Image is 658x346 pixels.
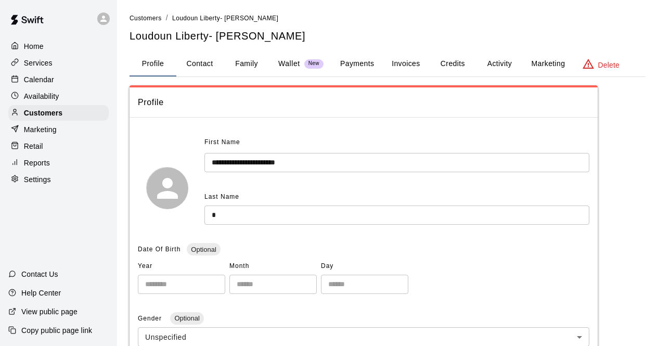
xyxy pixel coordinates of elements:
[8,55,109,71] a: Services
[21,325,92,336] p: Copy public page link
[8,122,109,137] a: Marketing
[523,52,573,76] button: Marketing
[332,52,382,76] button: Payments
[429,52,476,76] button: Credits
[138,246,180,253] span: Date Of Birth
[24,91,59,101] p: Availability
[304,60,324,67] span: New
[24,108,62,118] p: Customers
[130,14,162,22] a: Customers
[24,174,51,185] p: Settings
[8,105,109,121] a: Customers
[24,124,57,135] p: Marketing
[170,314,203,322] span: Optional
[21,306,78,317] p: View public page
[229,258,317,275] span: Month
[130,15,162,22] span: Customers
[24,74,54,85] p: Calendar
[321,258,408,275] span: Day
[8,172,109,187] a: Settings
[598,60,620,70] p: Delete
[24,158,50,168] p: Reports
[476,52,523,76] button: Activity
[130,12,646,24] nav: breadcrumb
[176,52,223,76] button: Contact
[130,29,646,43] h5: Loudoun Liberty- [PERSON_NAME]
[8,155,109,171] a: Reports
[8,138,109,154] a: Retail
[24,58,53,68] p: Services
[382,52,429,76] button: Invoices
[138,96,589,109] span: Profile
[130,52,646,76] div: basic tabs example
[8,39,109,54] a: Home
[130,52,176,76] button: Profile
[278,58,300,69] p: Wallet
[223,52,270,76] button: Family
[138,258,225,275] span: Year
[166,12,168,23] li: /
[8,88,109,104] a: Availability
[204,193,239,200] span: Last Name
[8,72,109,87] a: Calendar
[21,269,58,279] p: Contact Us
[138,315,164,322] span: Gender
[21,288,61,298] p: Help Center
[24,41,44,52] p: Home
[204,134,240,151] span: First Name
[187,246,220,253] span: Optional
[172,15,278,22] span: Loudoun Liberty- [PERSON_NAME]
[24,141,43,151] p: Retail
